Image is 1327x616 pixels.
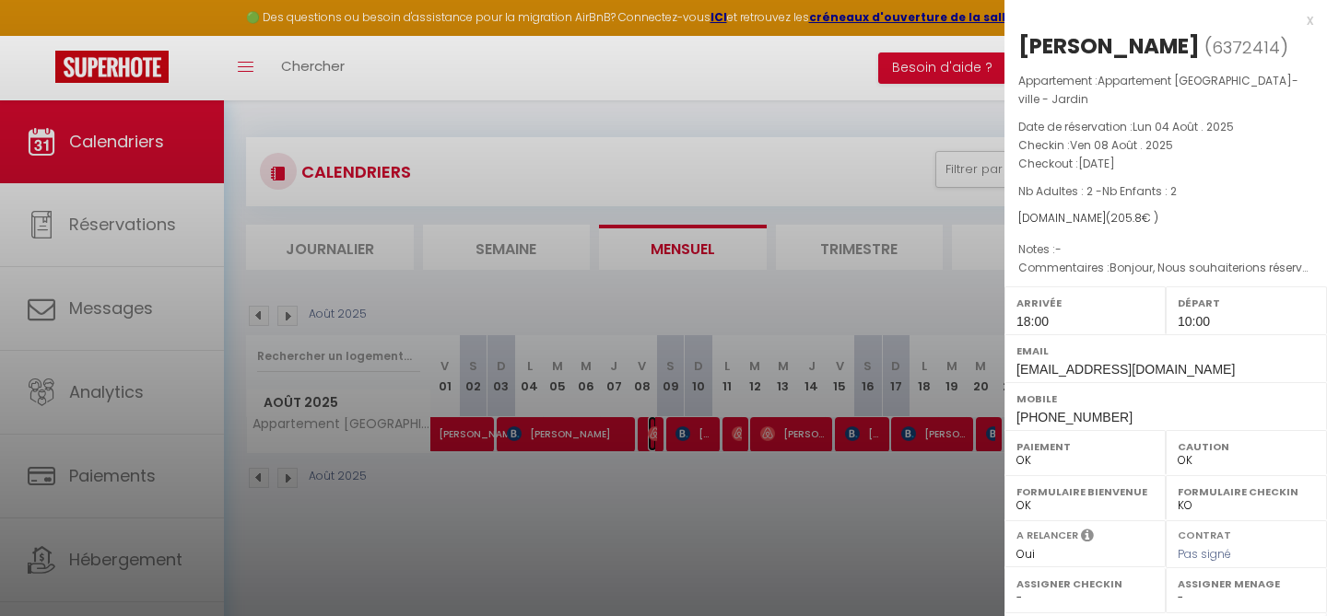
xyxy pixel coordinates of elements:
span: - [1055,241,1062,257]
label: Paiement [1016,437,1154,456]
label: Formulaire Checkin [1178,482,1315,501]
label: Formulaire Bienvenue [1016,482,1154,501]
div: [DOMAIN_NAME] [1018,210,1313,227]
span: Ven 08 Août . 2025 [1070,137,1173,153]
label: Mobile [1016,389,1315,408]
p: Notes : [1018,240,1313,259]
label: Assigner Checkin [1016,575,1154,593]
label: Caution [1178,437,1315,456]
span: [DATE] [1078,156,1115,171]
span: Nb Enfants : 2 [1102,183,1177,199]
span: 6372414 [1212,36,1280,59]
span: 10:00 [1178,314,1210,329]
span: Pas signé [1178,546,1231,562]
label: Arrivée [1016,294,1154,312]
i: Sélectionner OUI si vous souhaiter envoyer les séquences de messages post-checkout [1081,528,1094,548]
div: [PERSON_NAME] [1018,31,1200,61]
span: Appartement [GEOGRAPHIC_DATA]-ville - Jardin [1018,73,1298,107]
label: Contrat [1178,528,1231,540]
label: Email [1016,342,1315,360]
p: Date de réservation : [1018,118,1313,136]
p: Appartement : [1018,72,1313,109]
span: Nb Adultes : 2 - [1018,183,1177,199]
span: 205.8 [1110,210,1142,226]
span: 18:00 [1016,314,1049,329]
span: [EMAIL_ADDRESS][DOMAIN_NAME] [1016,362,1235,377]
p: Commentaires : [1018,259,1313,277]
span: [PHONE_NUMBER] [1016,410,1133,424]
span: ( ) [1204,34,1288,60]
button: Ouvrir le widget de chat LiveChat [15,7,70,63]
label: Départ [1178,294,1315,312]
label: A relancer [1016,528,1078,543]
div: x [1004,9,1313,31]
span: Lun 04 Août . 2025 [1133,119,1234,134]
p: Checkin : [1018,136,1313,155]
span: ( € ) [1106,210,1158,226]
p: Checkout : [1018,155,1313,173]
label: Assigner Menage [1178,575,1315,593]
